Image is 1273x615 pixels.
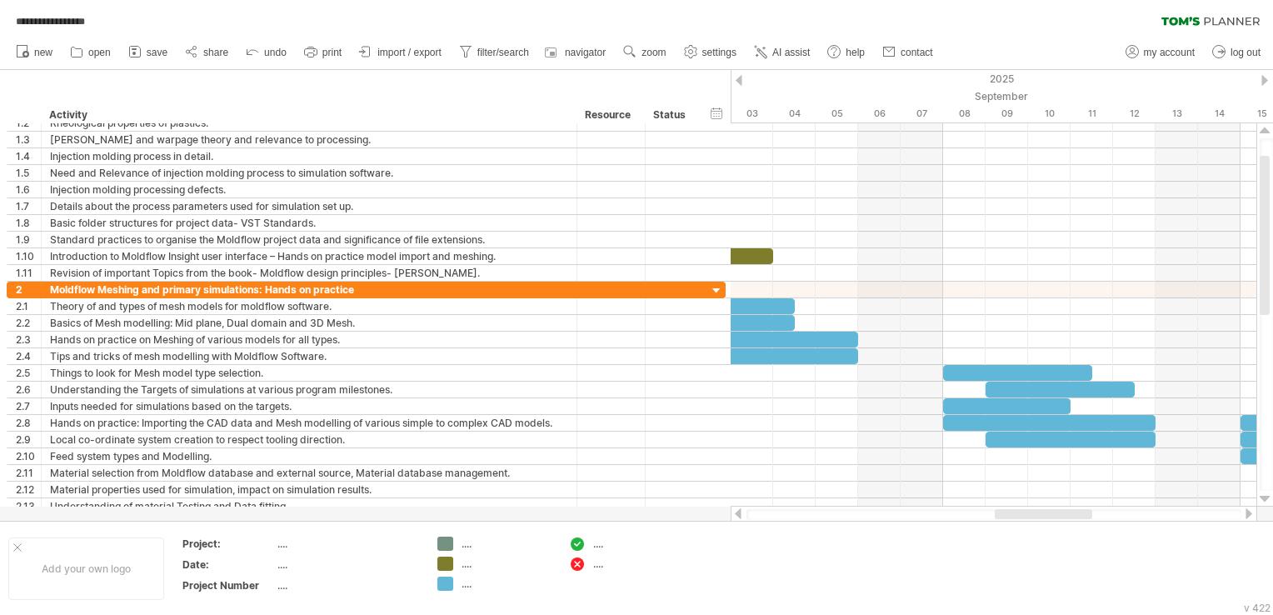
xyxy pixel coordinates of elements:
div: 1.11 [16,265,41,281]
div: Wednesday, 10 September 2025 [1028,105,1071,122]
div: Tuesday, 9 September 2025 [986,105,1028,122]
div: Understanding of material Testing and Data fitting. [50,498,568,514]
span: AI assist [772,47,810,58]
a: navigator [542,42,611,63]
div: Friday, 5 September 2025 [816,105,858,122]
a: share [181,42,233,63]
span: share [203,47,228,58]
span: filter/search [477,47,529,58]
div: Sunday, 14 September 2025 [1198,105,1241,122]
div: Understanding the Targets of simulations at various program milestones. [50,382,568,397]
div: 2.4 [16,348,41,364]
span: open [88,47,111,58]
div: .... [593,557,684,571]
div: Project: [182,537,274,551]
a: my account [1121,42,1200,63]
div: Sunday, 7 September 2025 [901,105,943,122]
div: 2.10 [16,448,41,464]
div: 2.12 [16,482,41,497]
div: 2 [16,282,41,297]
div: .... [593,537,684,551]
span: import / export [377,47,442,58]
a: open [66,42,116,63]
a: new [12,42,57,63]
div: Status [653,107,690,123]
div: Material selection from Moldflow database and external source, Material database management. [50,465,568,481]
a: save [124,42,172,63]
div: .... [462,577,552,591]
a: AI assist [750,42,815,63]
div: 1.10 [16,248,41,264]
div: 1.5 [16,165,41,181]
div: 2.9 [16,432,41,447]
div: Injection molding process in detail. [50,148,568,164]
a: import / export [355,42,447,63]
div: Injection molding processing defects. [50,182,568,197]
div: 2.6 [16,382,41,397]
span: print [322,47,342,58]
div: Resource [585,107,636,123]
div: Basic folder structures for project data- VST Standards. [50,215,568,231]
div: 1.9 [16,232,41,247]
span: my account [1144,47,1195,58]
div: Saturday, 13 September 2025 [1156,105,1198,122]
div: Thursday, 11 September 2025 [1071,105,1113,122]
div: Activity [49,107,567,123]
div: Hands on practice on Meshing of various models for all types. [50,332,568,347]
div: .... [277,537,417,551]
div: 2.13 [16,498,41,514]
div: Feed system types and Modelling. [50,448,568,464]
div: 2.2 [16,315,41,331]
div: v 422 [1244,602,1271,614]
div: Details about the process parameters used for simulation set up. [50,198,568,214]
div: Standard practices to organise the Moldflow project data and significance of file extensions. [50,232,568,247]
div: 2.1 [16,298,41,314]
span: zoom [641,47,666,58]
div: .... [277,557,417,572]
a: print [300,42,347,63]
span: navigator [565,47,606,58]
a: contact [878,42,938,63]
div: 1.7 [16,198,41,214]
span: undo [264,47,287,58]
a: help [823,42,870,63]
div: Saturday, 6 September 2025 [858,105,901,122]
div: 1.4 [16,148,41,164]
div: Hands on practice: Importing the CAD data and Mesh modelling of various simple to complex CAD mod... [50,415,568,431]
div: Introduction to Moldflow Insight user interface – Hands on practice model import and meshing. [50,248,568,264]
a: undo [242,42,292,63]
div: Need and Relevance of injection molding process to simulation software. [50,165,568,181]
div: 2.7 [16,398,41,414]
span: settings [702,47,736,58]
a: log out [1208,42,1266,63]
div: Revision of important Topics from the book- Moldflow design principles- [PERSON_NAME]. [50,265,568,281]
a: zoom [619,42,671,63]
div: Local co-ordinate system creation to respect tooling direction. [50,432,568,447]
div: Basics of Mesh modelling: Mid plane, Dual domain and 3D Mesh. [50,315,568,331]
div: [PERSON_NAME] and warpage theory and relevance to processing. [50,132,568,147]
a: settings [680,42,741,63]
span: new [34,47,52,58]
div: Theory of and types of mesh models for moldflow software. [50,298,568,314]
div: Inputs needed for simulations based on the targets. [50,398,568,414]
div: Thursday, 4 September 2025 [773,105,816,122]
div: Friday, 12 September 2025 [1113,105,1156,122]
div: 2.3 [16,332,41,347]
div: Tips and tricks of mesh modelling with Moldflow Software. [50,348,568,364]
div: .... [277,578,417,592]
div: Things to look for Mesh model type selection. [50,365,568,381]
div: Monday, 8 September 2025 [943,105,986,122]
div: Wednesday, 3 September 2025 [731,105,773,122]
div: 2.8 [16,415,41,431]
div: 1.8 [16,215,41,231]
div: 2.11 [16,465,41,481]
a: filter/search [455,42,534,63]
div: .... [462,557,552,571]
div: Moldflow Meshing and primary simulations: Hands on practice [50,282,568,297]
div: Material properties used for simulation, impact on simulation results. [50,482,568,497]
span: log out [1231,47,1261,58]
div: 1.3 [16,132,41,147]
span: contact [901,47,933,58]
div: 1.6 [16,182,41,197]
div: Add your own logo [8,537,164,600]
